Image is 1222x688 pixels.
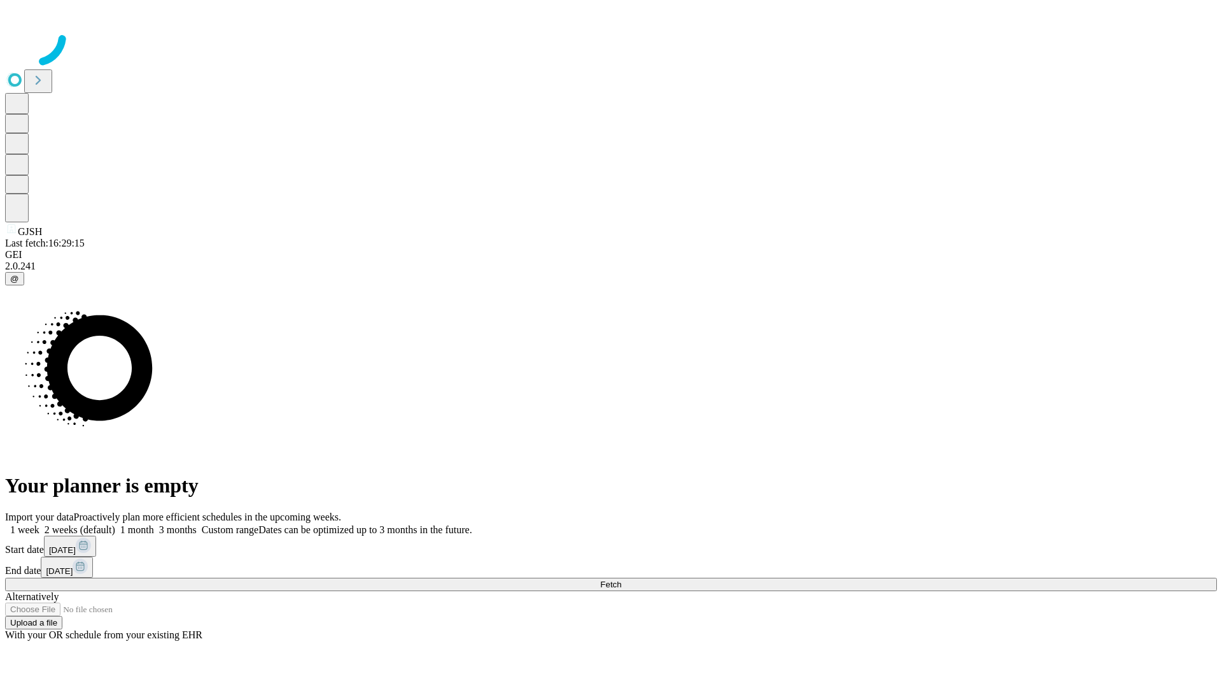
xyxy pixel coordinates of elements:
[5,249,1217,261] div: GEI
[5,536,1217,557] div: Start date
[600,580,621,589] span: Fetch
[5,591,59,602] span: Alternatively
[41,557,93,578] button: [DATE]
[5,261,1217,272] div: 2.0.241
[5,557,1217,578] div: End date
[10,274,19,283] span: @
[258,524,472,535] span: Dates can be optimized up to 3 months in the future.
[159,524,197,535] span: 3 months
[45,524,115,535] span: 2 weeks (default)
[46,566,73,576] span: [DATE]
[5,616,62,629] button: Upload a file
[120,524,154,535] span: 1 month
[5,512,74,522] span: Import your data
[5,272,24,285] button: @
[5,629,202,640] span: With your OR schedule from your existing EHR
[5,238,85,248] span: Last fetch: 16:29:15
[5,474,1217,498] h1: Your planner is empty
[18,226,42,237] span: GJSH
[74,512,341,522] span: Proactively plan more efficient schedules in the upcoming weeks.
[202,524,258,535] span: Custom range
[49,545,76,555] span: [DATE]
[44,536,96,557] button: [DATE]
[10,524,39,535] span: 1 week
[5,578,1217,591] button: Fetch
